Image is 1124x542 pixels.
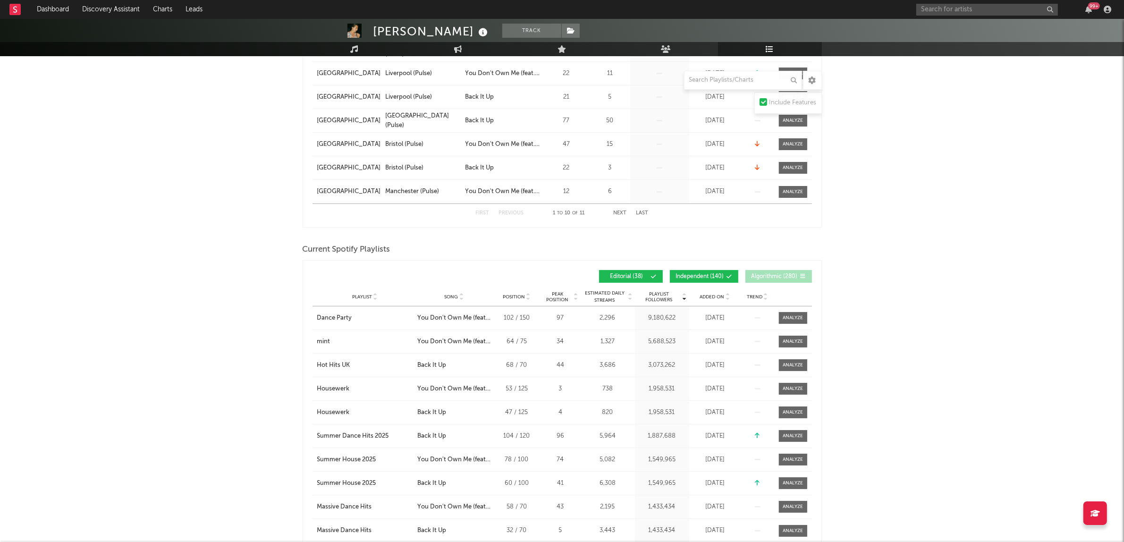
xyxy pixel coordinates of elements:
[386,163,461,173] a: Bristol (Pulse)
[317,502,413,512] a: Massive Dance Hits
[692,163,739,173] div: [DATE]
[583,361,633,370] div: 3,686
[752,274,798,279] span: Algorithmic ( 280 )
[317,69,381,78] div: [GEOGRAPHIC_DATA]
[317,502,372,512] div: Massive Dance Hits
[692,432,739,441] div: [DATE]
[417,526,446,535] div: Back It Up
[386,69,461,78] a: Liverpool (Pulse)
[637,526,687,535] div: 1,433,434
[317,432,413,441] a: Summer Dance Hits 2025
[499,211,524,216] button: Previous
[557,211,563,215] span: to
[592,116,628,126] div: 50
[317,455,413,465] a: Summer House 2025
[417,502,491,512] div: You Don't Own Me (feat. RAHH)
[543,408,578,417] div: 4
[1088,2,1100,9] div: 99 +
[417,337,491,347] div: You Don't Own Me (feat. RAHH)
[583,337,633,347] div: 1,327
[496,526,538,535] div: 32 / 70
[465,69,541,78] div: You Don't Own Me (feat. RAHH)
[317,93,381,102] a: [GEOGRAPHIC_DATA]
[692,116,739,126] div: [DATE]
[583,313,633,323] div: 2,296
[543,337,578,347] div: 34
[386,140,424,149] div: Bristol (Pulse)
[1085,6,1092,13] button: 99+
[417,455,491,465] div: You Don't Own Me (feat. RAHH)
[637,361,687,370] div: 3,073,262
[317,384,350,394] div: Housewerk
[692,361,739,370] div: [DATE]
[317,455,376,465] div: Summer House 2025
[605,274,649,279] span: Editorial ( 38 )
[352,294,372,300] span: Playlist
[592,163,628,173] div: 3
[465,140,541,149] a: You Don't Own Me (feat. RAHH)
[583,384,633,394] div: 738
[317,163,381,173] a: [GEOGRAPHIC_DATA]
[637,313,687,323] div: 9,180,622
[317,526,413,535] a: Massive Dance Hits
[386,163,424,173] div: Bristol (Pulse)
[417,384,491,394] div: You Don't Own Me (feat. RAHH)
[676,274,724,279] span: Independent ( 140 )
[386,140,461,149] a: Bristol (Pulse)
[465,163,494,173] div: Back It Up
[583,455,633,465] div: 5,082
[317,313,352,323] div: Dance Party
[465,93,541,102] a: Back It Up
[692,408,739,417] div: [DATE]
[583,290,627,304] span: Estimated Daily Streams
[637,291,681,303] span: Playlist Followers
[465,187,541,196] a: You Don't Own Me (feat. RAHH)
[496,432,538,441] div: 104 / 120
[317,479,413,488] a: Summer House 2025
[545,69,588,78] div: 22
[317,337,413,347] a: mint
[317,140,381,149] div: [GEOGRAPHIC_DATA]
[303,244,390,255] span: Current Spotify Playlists
[637,337,687,347] div: 5,688,523
[317,361,350,370] div: Hot Hits UK
[317,384,413,394] a: Housewerk
[583,479,633,488] div: 6,308
[545,93,588,102] div: 21
[496,408,538,417] div: 47 / 125
[599,270,663,283] button: Editorial(38)
[545,140,588,149] div: 47
[592,69,628,78] div: 11
[637,479,687,488] div: 1,549,965
[317,361,413,370] a: Hot Hits UK
[465,116,541,126] a: Back It Up
[543,313,578,323] div: 97
[592,187,628,196] div: 6
[692,502,739,512] div: [DATE]
[503,294,525,300] span: Position
[386,69,432,78] div: Liverpool (Pulse)
[373,24,490,39] div: [PERSON_NAME]
[637,502,687,512] div: 1,433,434
[417,313,491,323] div: You Don't Own Me (feat. RAHH)
[496,479,538,488] div: 60 / 100
[496,313,538,323] div: 102 / 150
[386,93,461,102] a: Liverpool (Pulse)
[543,455,578,465] div: 74
[543,526,578,535] div: 5
[637,384,687,394] div: 1,958,531
[386,111,461,130] a: [GEOGRAPHIC_DATA] (Pulse)
[417,408,446,417] div: Back It Up
[543,291,573,303] span: Peak Position
[417,479,446,488] div: Back It Up
[692,337,739,347] div: [DATE]
[465,163,541,173] a: Back It Up
[692,187,739,196] div: [DATE]
[317,187,381,196] div: [GEOGRAPHIC_DATA]
[583,432,633,441] div: 5,964
[317,116,381,126] a: [GEOGRAPHIC_DATA]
